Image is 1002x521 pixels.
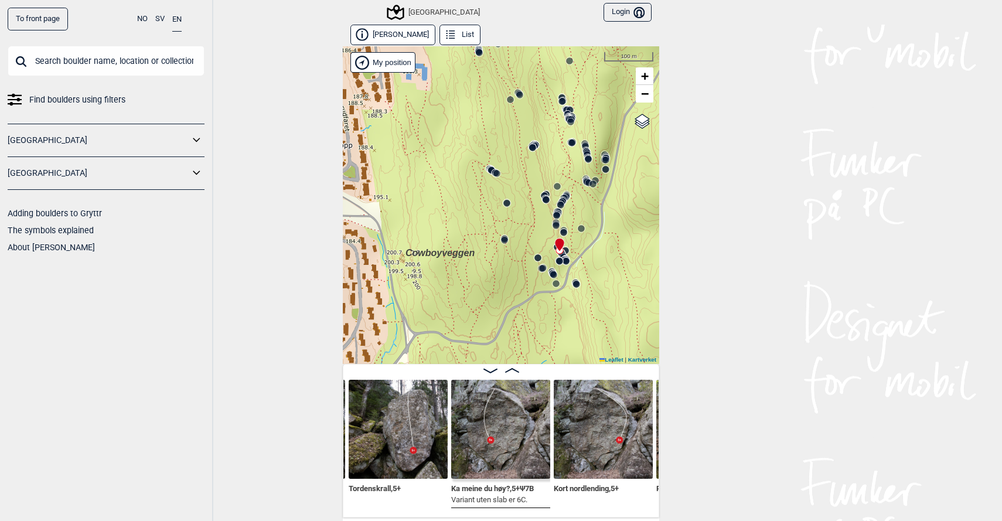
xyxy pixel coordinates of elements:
[641,86,649,101] span: −
[8,226,94,235] a: The symbols explained
[625,356,626,363] span: |
[349,482,401,493] span: Tordenskrall , 5+
[29,91,125,108] span: Find boulders using filters
[636,85,653,103] a: Zoom out
[349,380,448,479] img: Tordenskrall 200412
[599,356,623,363] a: Leaflet
[641,69,649,83] span: +
[155,8,165,30] button: SV
[8,8,68,30] a: To front page
[350,52,415,73] div: Show my position
[604,3,652,22] button: Login
[554,482,619,493] span: Kort nordlending , 5+
[8,209,102,218] a: Adding boulders to Gryttr
[8,91,205,108] a: Find boulders using filters
[405,246,413,253] div: Cowboyveggen
[636,67,653,85] a: Zoom in
[8,165,189,182] a: [GEOGRAPHIC_DATA]
[451,482,534,493] span: Ka meine du høy? , 5+ Ψ 7B
[451,380,550,479] img: Ka meine du hoy 200412
[388,5,480,19] div: [GEOGRAPHIC_DATA]
[656,380,755,479] img: Refugees welcome 210521
[631,108,653,134] a: Layers
[8,132,189,149] a: [GEOGRAPHIC_DATA]
[172,8,182,32] button: EN
[554,380,653,479] img: Kort nordlending 200412
[604,52,653,62] div: 100 m
[628,356,656,363] a: Kartverket
[350,25,435,45] button: [PERSON_NAME]
[8,46,205,76] input: Search boulder name, location or collection
[8,243,95,252] a: About [PERSON_NAME]
[451,494,534,506] p: Variant uten slab er 6C.
[405,248,475,258] span: Cowboyveggen
[656,482,731,493] span: Refugees welcome , 7B
[137,8,148,30] button: NO
[439,25,480,45] button: List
